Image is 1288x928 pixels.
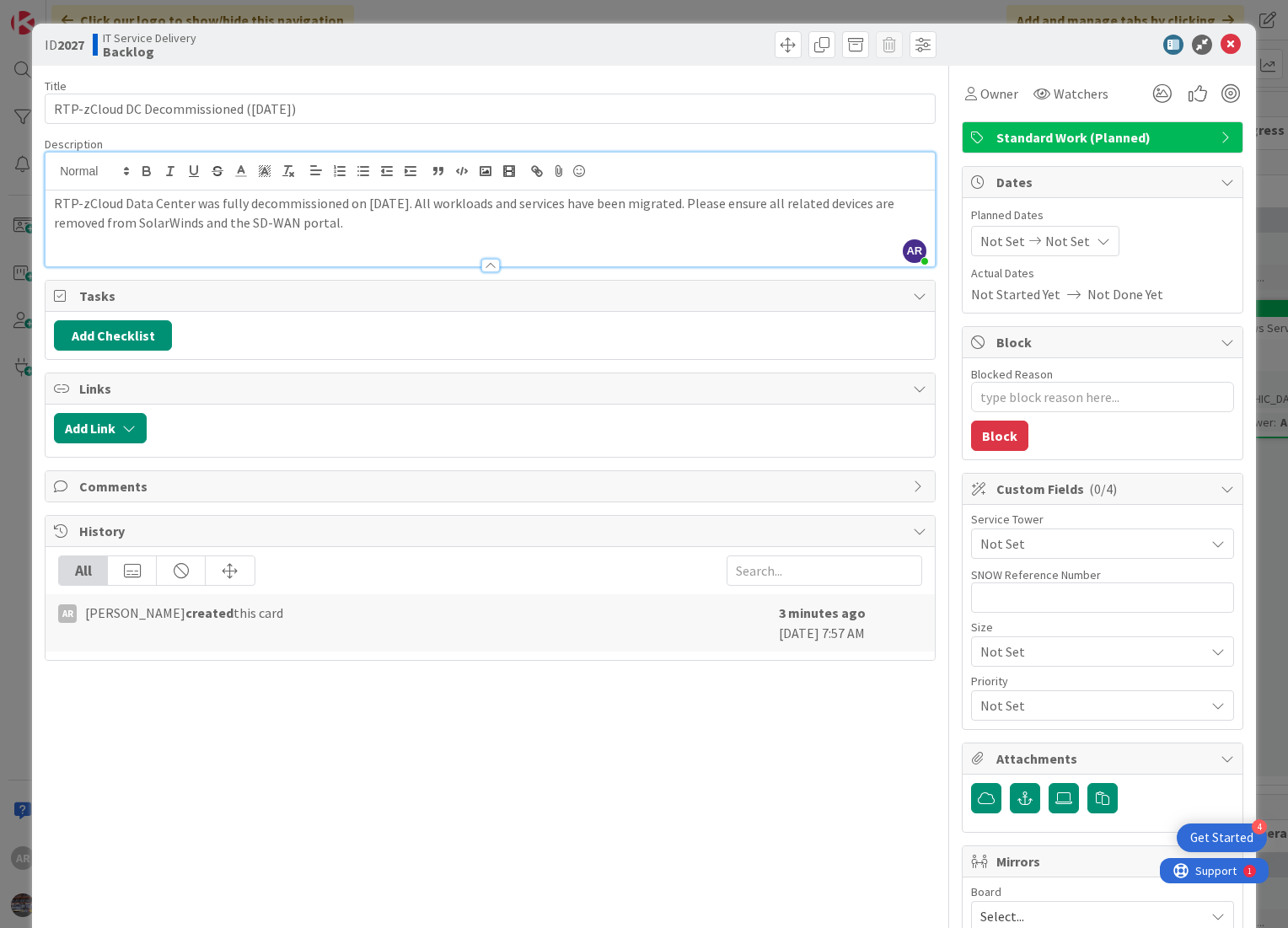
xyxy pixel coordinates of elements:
[58,604,77,623] div: AR
[971,513,1234,525] div: Service Tower
[1177,823,1267,852] div: Open Get Started checklist, remaining modules: 4
[1087,284,1163,304] span: Not Done Yet
[996,172,1212,192] span: Dates
[103,45,196,58] b: Backlog
[980,640,1196,663] span: Not Set
[971,284,1060,304] span: Not Started Yet
[971,207,1234,224] span: Planned Dates
[971,675,1234,687] div: Priority
[996,479,1212,499] span: Custom Fields
[59,556,108,585] div: All
[971,421,1028,451] button: Block
[1190,829,1253,846] div: Get Started
[54,320,172,351] button: Add Checklist
[35,3,77,23] span: Support
[980,231,1025,251] span: Not Set
[727,555,922,586] input: Search...
[1089,480,1117,497] span: ( 0/4 )
[996,851,1212,872] span: Mirrors
[971,886,1001,898] span: Board
[980,534,1205,554] span: Not Set
[57,36,84,53] b: 2027
[996,332,1212,352] span: Block
[45,137,103,152] span: Description
[85,603,283,623] span: [PERSON_NAME] this card
[103,31,196,45] span: IT Service Delivery
[45,94,936,124] input: type card name here...
[79,378,904,399] span: Links
[971,367,1053,382] label: Blocked Reason
[185,604,233,621] b: created
[980,904,1196,928] span: Select...
[45,78,67,94] label: Title
[1054,83,1108,104] span: Watchers
[45,35,84,55] span: ID
[980,694,1196,717] span: Not Set
[79,521,904,541] span: History
[79,476,904,496] span: Comments
[971,621,1234,633] div: Size
[1252,819,1267,834] div: 4
[903,239,926,263] span: AR
[996,748,1212,769] span: Attachments
[54,194,926,232] p: RTP-zCloud Data Center was fully decommissioned on [DATE]. All workloads and services have been m...
[971,567,1101,582] label: SNOW Reference Number
[1045,231,1090,251] span: Not Set
[79,286,904,306] span: Tasks
[779,603,922,643] div: [DATE] 7:57 AM
[54,413,147,443] button: Add Link
[779,604,866,621] b: 3 minutes ago
[996,127,1212,148] span: Standard Work (Planned)
[971,265,1234,282] span: Actual Dates
[980,83,1018,104] span: Owner
[88,7,92,20] div: 1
